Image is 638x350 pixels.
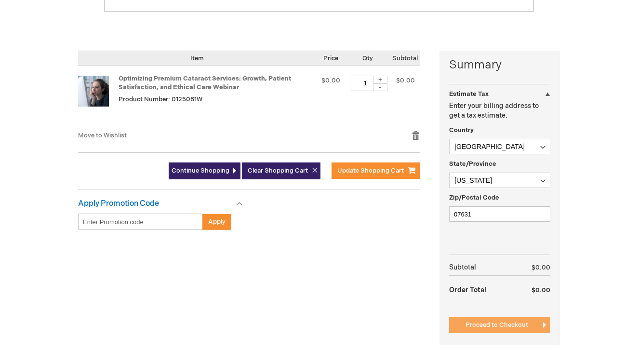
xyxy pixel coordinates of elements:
a: Optimizing Premium Cataract Services: Growth, Patient Satisfaction, and Ethical Care Webinar [119,75,291,92]
strong: Order Total [449,281,486,298]
span: Product Number: 0125081W [119,95,202,103]
span: Country [449,126,474,134]
span: Item [190,54,204,62]
strong: Estimate Tax [449,90,489,98]
span: Update Shopping Cart [337,167,404,175]
button: Update Shopping Cart [332,162,420,179]
th: Subtotal [449,260,512,276]
span: State/Province [449,160,496,168]
span: $0.00 [532,286,550,294]
a: Continue Shopping [169,162,240,179]
input: Qty [351,76,380,91]
span: Qty [362,54,373,62]
span: $0.00 [321,77,340,84]
input: Enter Promotion code [78,214,203,230]
span: Apply [208,218,226,226]
span: Proceed to Checkout [465,321,528,329]
span: $0.00 [396,77,415,84]
button: Clear Shopping Cart [242,162,320,179]
strong: Summary [449,57,550,73]
span: Price [323,54,338,62]
span: $0.00 [532,264,550,271]
button: Apply [202,214,231,230]
span: Continue Shopping [172,167,229,175]
span: Zip/Postal Code [449,194,499,202]
div: + [373,76,387,84]
button: Proceed to Checkout [449,317,550,333]
img: Optimizing Premium Cataract Services: Growth, Patient Satisfaction, and Ethical Care Webinar [78,76,109,107]
a: Optimizing Premium Cataract Services: Growth, Patient Satisfaction, and Ethical Care Webinar [78,76,119,121]
strong: Apply Promotion Code [78,199,159,208]
span: Subtotal [392,54,418,62]
div: - [373,83,387,91]
span: Clear Shopping Cart [248,167,308,175]
p: Enter your billing address to get a tax estimate. [449,101,550,121]
a: Move to Wishlist [78,132,127,139]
